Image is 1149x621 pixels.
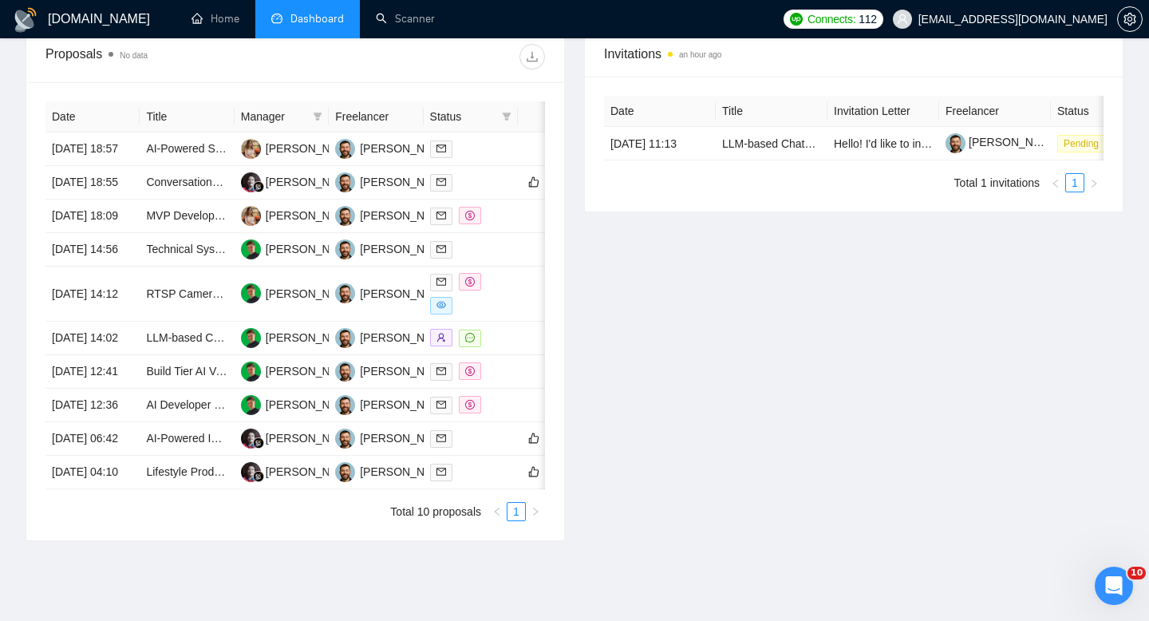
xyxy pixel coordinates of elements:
span: 112 [859,10,876,28]
li: Previous Page [488,502,507,521]
span: user-add [436,333,446,342]
td: AI-Powered Social Benefits Application Assistant [140,133,234,166]
a: Conversational AI Developer for Budget Management Tool [146,176,434,188]
a: AV[PERSON_NAME] [241,208,357,221]
img: upwork-logo.png [790,13,803,26]
button: left [488,502,507,521]
div: [PERSON_NAME] [266,240,357,258]
td: [DATE] 14:02 [45,322,140,355]
th: Title [716,96,827,127]
li: Next Page [526,502,545,521]
div: Proposals [45,44,295,69]
button: right [526,502,545,521]
img: MB [241,283,261,303]
img: VK [335,172,355,192]
img: MB [241,362,261,382]
div: [PERSON_NAME] [360,329,452,346]
div: [PERSON_NAME] [360,173,452,191]
span: Pending [1057,135,1105,152]
span: Manager [241,108,306,125]
div: [PERSON_NAME] [266,362,357,380]
td: LLM-based Chatbot Engineer (Python, AI/ML) [716,127,827,160]
a: SS[PERSON_NAME] [241,465,357,477]
span: message [465,333,475,342]
span: mail [436,244,446,254]
span: Invitations [604,44,1104,64]
img: MB [241,328,261,348]
span: like [528,432,539,445]
span: left [1051,179,1060,188]
div: [PERSON_NAME] [266,429,357,447]
span: dashboard [271,13,282,24]
button: setting [1117,6,1143,32]
span: user [897,14,908,25]
th: Manager [235,101,329,133]
th: Freelancer [329,101,423,133]
span: dollar [465,277,475,287]
span: 10 [1127,567,1146,579]
td: [DATE] 11:13 [604,127,716,160]
img: gigradar-bm.png [253,437,264,449]
button: like [524,429,543,448]
img: SS [241,462,261,482]
img: logo [13,7,38,33]
span: mail [436,177,446,187]
span: like [528,465,539,478]
a: VK[PERSON_NAME] [335,465,452,477]
td: [DATE] 12:36 [45,389,140,422]
span: dollar [465,211,475,220]
th: Title [140,101,234,133]
a: 1 [1066,174,1084,192]
a: LLM-based Chatbot Engineer (Python, AI/ML) [722,137,948,150]
span: eye [436,300,446,310]
a: AI Developer (n8n + Supabase + OpenAI) – Build Tender Answering MVP (Dutch output [146,398,579,411]
div: [PERSON_NAME] [266,396,357,413]
div: [PERSON_NAME] [360,463,452,481]
a: VK[PERSON_NAME] [335,242,452,255]
a: MB[PERSON_NAME] [241,287,357,299]
img: VK [335,283,355,303]
iframe: Intercom live chat [1095,567,1133,605]
a: MB[PERSON_NAME] [241,242,357,255]
a: RTSP Camera Integration + AI Video Processing Developer [146,287,440,300]
div: [PERSON_NAME] [360,362,452,380]
a: VK[PERSON_NAME] [335,287,452,299]
img: gigradar-bm.png [253,181,264,192]
a: AV[PERSON_NAME] [241,141,357,154]
a: [PERSON_NAME] [946,136,1060,148]
a: MB[PERSON_NAME] [241,330,357,343]
a: VK[PERSON_NAME] [335,330,452,343]
a: Technical Systems & Automation Developer for our Marketing Agency [146,243,489,255]
a: setting [1117,13,1143,26]
img: gigradar-bm.png [253,471,264,482]
button: left [1046,173,1065,192]
a: VK[PERSON_NAME] [335,175,452,188]
span: mail [436,433,446,443]
div: [PERSON_NAME] [360,207,452,224]
img: VK [335,462,355,482]
img: VK [335,139,355,159]
span: left [492,507,502,516]
li: Previous Page [1046,173,1065,192]
a: searchScanner [376,12,435,26]
img: VK [335,328,355,348]
td: AI Developer (n8n + Supabase + OpenAI) – Build Tender Answering MVP (Dutch output [140,389,234,422]
a: MB[PERSON_NAME] [241,398,357,410]
span: filter [502,112,511,121]
td: Lifestyle Product Photo Editing & AI Integration [140,456,234,489]
span: right [1089,179,1099,188]
a: VK[PERSON_NAME] [335,398,452,410]
span: filter [499,105,515,129]
span: download [520,50,544,63]
span: mail [436,467,446,477]
span: Dashboard [290,12,344,26]
time: an hour ago [679,50,721,59]
span: mail [436,277,446,287]
button: download [519,44,545,69]
li: Next Page [1084,173,1104,192]
td: [DATE] 14:12 [45,267,140,322]
div: [PERSON_NAME] [266,173,357,191]
li: 1 [1065,173,1084,192]
a: homeHome [191,12,239,26]
a: Lifestyle Product Photo Editing & AI Integration [146,465,377,478]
